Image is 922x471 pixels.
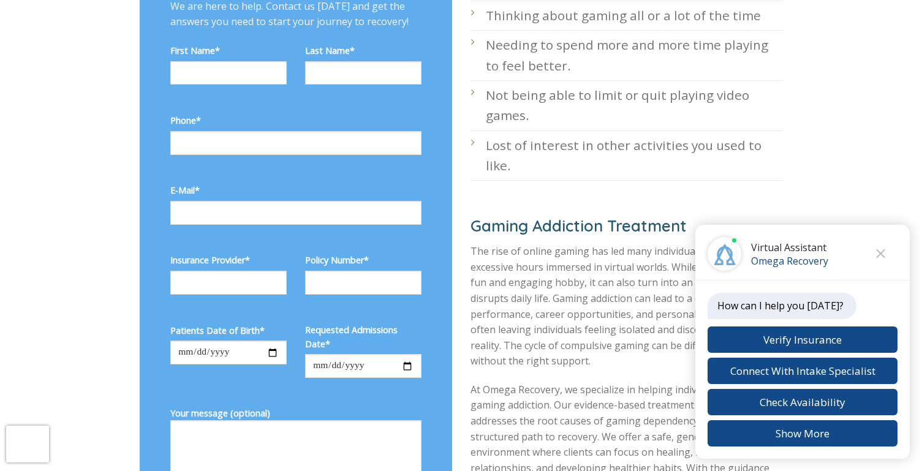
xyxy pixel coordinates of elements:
label: First Name* [170,43,287,58]
li: Not being able to limit or quit playing video games. [470,81,783,131]
label: Patients Date of Birth* [170,323,287,337]
h2: Gaming Addiction Treatment [470,216,783,236]
label: Policy Number* [305,253,421,267]
li: Lost of interest in other activities you used to like. [470,131,783,181]
label: E-Mail* [170,183,421,197]
label: Requested Admissions Date* [305,323,421,351]
li: Needing to spend more and more time playing to feel better. [470,31,783,81]
label: Last Name* [305,43,421,58]
li: Thinking about gaming all or a lot of the time [470,1,783,31]
label: Insurance Provider* [170,253,287,267]
label: Phone* [170,113,421,127]
p: The rise of online gaming has led many individuals to spend excessive hours immersed in virtual w... [470,244,783,369]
